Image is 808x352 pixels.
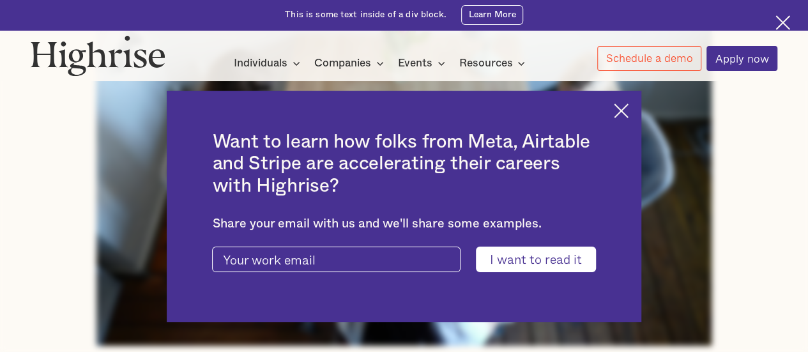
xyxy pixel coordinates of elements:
[212,131,595,197] h2: Want to learn how folks from Meta, Airtable and Stripe are accelerating their careers with Highrise?
[212,217,595,231] div: Share your email with us and we'll share some examples.
[775,15,790,30] img: Cross icon
[234,56,287,71] div: Individuals
[31,35,165,76] img: Highrise logo
[314,56,371,71] div: Companies
[706,46,777,71] a: Apply now
[212,247,595,272] form: current-ascender-blog-article-modal-form
[212,247,460,272] input: Your work email
[459,56,512,71] div: Resources
[314,56,388,71] div: Companies
[476,247,595,272] input: I want to read it
[459,56,529,71] div: Resources
[461,5,523,25] a: Learn More
[597,46,701,71] a: Schedule a demo
[285,9,446,21] div: This is some text inside of a div block.
[614,103,629,118] img: Cross icon
[234,56,304,71] div: Individuals
[398,56,432,71] div: Events
[398,56,449,71] div: Events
